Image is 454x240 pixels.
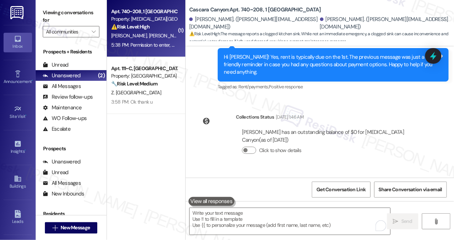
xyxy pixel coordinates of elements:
[189,6,321,14] b: Cascara Canyon: Apt. 740~208, 1 [GEOGRAPHIC_DATA]
[4,173,32,192] a: Buildings
[320,16,449,31] div: [PERSON_NAME]. ([PERSON_NAME][EMAIL_ADDRESS][DOMAIN_NAME])
[32,78,33,83] span: •
[36,48,107,56] div: Prospects + Residents
[316,186,366,193] span: Get Conversation Link
[43,72,81,79] div: Unanswered
[43,115,87,122] div: WO Follow-ups
[43,158,81,166] div: Unanswered
[46,26,88,37] input: All communities
[92,29,96,35] i: 
[111,80,158,87] strong: 🔧 Risk Level: Medium
[4,103,32,122] a: Site Visit •
[111,15,177,23] div: Property: [MEDICAL_DATA][GEOGRAPHIC_DATA]
[111,89,161,96] span: Z. [GEOGRAPHIC_DATA]
[189,31,220,37] strong: ⚠️ Risk Level: High
[111,32,149,39] span: [PERSON_NAME]
[218,82,449,92] div: Tagged as:
[96,70,107,81] div: (2)
[393,219,398,224] i: 
[274,113,304,121] div: [DATE] 1:46 AM
[4,33,32,52] a: Inbox
[111,72,177,80] div: Property: [GEOGRAPHIC_DATA]
[189,30,454,46] span: : The message reports a clogged kitchen sink. While not an immediate emergency, a clogged sink ca...
[25,148,26,153] span: •
[111,42,230,48] div: 5:38 PM: Permission to enter, water is backing up into sink
[36,210,107,218] div: Residents
[36,145,107,152] div: Prospects
[4,138,32,157] a: Insights •
[61,224,90,231] span: New Message
[236,113,274,121] div: Collections Status
[43,125,71,133] div: Escalate
[43,190,84,198] div: New Inbounds
[111,8,177,15] div: Apt. 740~208, 1 [GEOGRAPHIC_DATA]
[43,169,68,176] div: Unread
[43,104,82,111] div: Maintenance
[269,84,303,90] span: Positive response
[26,113,27,118] span: •
[111,99,153,105] div: 3:58 PM: Ok thank u
[312,182,370,198] button: Get Conversation Link
[52,225,58,231] i: 
[111,65,177,72] div: Apt. 111~C, [GEOGRAPHIC_DATA] (new)
[238,84,269,90] span: Rent/payments ,
[43,93,93,101] div: Review follow-ups
[374,182,447,198] button: Share Conversation via email
[45,222,98,234] button: New Message
[433,219,439,224] i: 
[43,179,81,187] div: All Messages
[43,7,99,26] label: Viewing conversations for
[401,218,412,225] span: Send
[190,208,390,235] textarea: To enrich screen reader interactions, please activate Accessibility in Grammarly extension settings
[259,147,301,154] label: Click to show details
[43,83,81,90] div: All Messages
[43,61,68,69] div: Unread
[224,53,437,76] div: Hi [PERSON_NAME]! Yes, rent is typically due on the 1st. The previous message was just a friendly...
[4,208,32,227] a: Leads
[189,16,318,31] div: [PERSON_NAME]. ([PERSON_NAME][EMAIL_ADDRESS][DOMAIN_NAME])
[149,32,185,39] span: [PERSON_NAME]
[111,24,150,30] strong: ⚠️ Risk Level: High
[242,129,421,144] div: [PERSON_NAME] has an outstanding balance of $0 for [MEDICAL_DATA] Canyon (as of [DATE])
[10,6,25,19] img: ResiDesk Logo
[379,186,442,193] span: Share Conversation via email
[387,213,418,229] button: Send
